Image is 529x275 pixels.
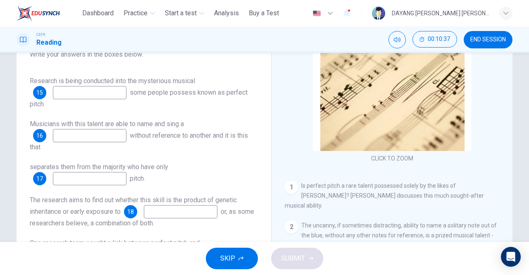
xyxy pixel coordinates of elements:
[30,163,168,171] span: separates them from the majority who have only
[36,90,43,96] span: 15
[30,120,184,128] span: Musicians with this talent are able to name and sing a
[17,5,79,22] a: ELTC logo
[249,8,279,18] span: Buy a Test
[312,10,322,17] img: en
[82,8,114,18] span: Dashboard
[470,36,506,43] span: END SESSION
[285,220,298,234] div: 2
[285,181,298,194] div: 1
[501,247,521,267] div: Open Intercom Messenger
[392,8,489,18] div: DAYANG [PERSON_NAME] [PERSON_NAME]
[30,77,195,85] span: Research is being conducted into the mysterious musical
[124,8,148,18] span: Practice
[220,253,235,264] span: SKIP
[285,182,484,209] span: Is perfect pitch a rare talent possessed solely by the likes of [PERSON_NAME]? [PERSON_NAME] disc...
[412,31,457,48] div: Hide
[30,239,200,247] span: One research team sought a link between perfect pitch and
[162,6,207,21] button: Start a test
[206,248,258,269] button: SKIP
[36,133,43,139] span: 16
[130,175,145,182] span: pitch.
[428,36,450,43] span: 00:10:37
[79,6,117,21] button: Dashboard
[372,7,385,20] img: Profile picture
[245,6,282,21] button: Buy a Test
[127,209,134,215] span: 18
[30,132,248,151] span: without reference to another and it is this that
[17,5,60,22] img: ELTC logo
[165,8,197,18] span: Start a test
[412,31,457,48] button: 00:10:37
[214,8,239,18] span: Analysis
[388,31,406,48] div: Mute
[120,6,158,21] button: Practice
[211,6,242,21] button: Analysis
[36,176,43,182] span: 17
[36,38,62,48] h1: Reading
[30,88,248,108] span: some people possess known as perfect pitch.
[30,196,237,215] span: The research aims to find out whether this skill is the product of genetic inheritance or early e...
[36,32,45,38] span: CEFR
[464,31,512,48] button: END SESSION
